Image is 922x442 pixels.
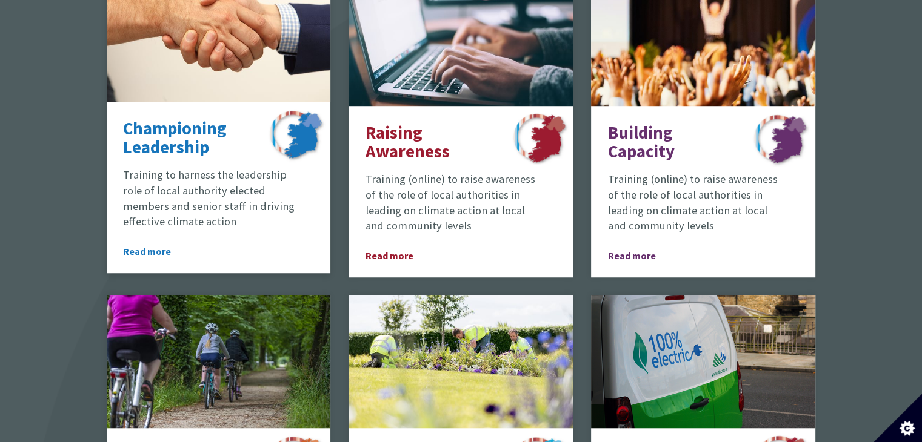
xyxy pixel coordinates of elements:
[123,119,247,157] p: Championing Leadership
[123,244,190,259] span: Read more
[366,124,490,162] p: Raising Awareness
[366,248,433,263] span: Read more
[366,171,538,234] p: Training (online) to raise awareness of the role of local authorities in leading on climate actio...
[608,248,675,263] span: Read more
[608,124,732,162] p: Building Capacity
[874,394,922,442] button: Set cookie preferences
[608,171,780,234] p: Training (online) to raise awareness of the role of local authorities in leading on climate actio...
[123,167,295,229] p: Training to harness the leadership role of local authority elected members and senior staff in dr...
